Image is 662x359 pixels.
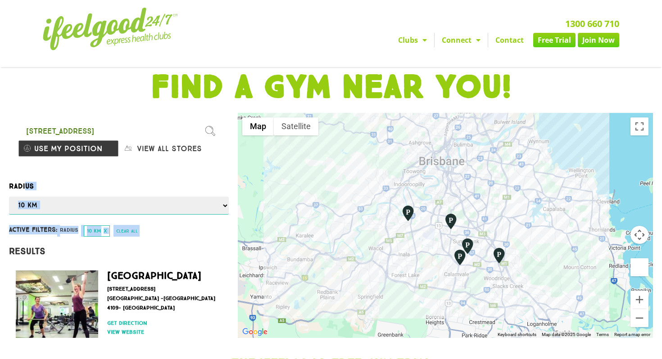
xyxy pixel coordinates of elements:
a: Get direction [107,319,218,327]
button: Keyboard shortcuts [498,332,536,338]
div: Underwood [491,247,507,264]
button: Toggle fullscreen view [630,117,648,135]
h1: FIND A GYM NEAR YOU! [5,72,657,104]
img: Google [240,326,270,338]
a: 1300 660 710 [565,18,619,30]
h4: Results [9,246,229,256]
div: Coopers Plains [443,213,458,230]
span: Active filters: [9,225,57,234]
span: Radius [60,226,78,234]
button: Zoom in [630,291,648,309]
button: Map camera controls [630,226,648,244]
a: Contact [488,33,531,47]
button: Show satellite imagery [274,117,318,135]
img: search.svg [205,126,215,136]
button: Zoom out [630,309,648,327]
a: Free Trial [533,33,576,47]
div: Oxley [400,205,416,222]
div: Calamvale [452,249,467,266]
a: Report a map error [614,332,650,337]
a: View website [107,328,218,336]
span: Map data ©2025 Google [542,332,591,337]
label: Radius [9,180,229,192]
button: Drag Pegman onto the map to open Street View [630,258,648,276]
button: Show street map [242,117,274,135]
button: View all stores [119,140,220,157]
nav: Menu [248,33,619,47]
a: Connect [435,33,488,47]
a: [GEOGRAPHIC_DATA] [107,269,201,282]
a: Clubs [391,33,434,47]
p: [STREET_ADDRESS] [GEOGRAPHIC_DATA] -[GEOGRAPHIC_DATA] 4109- [GEOGRAPHIC_DATA] [107,284,218,313]
span: Clear all [116,229,138,234]
a: Click to see this area on Google Maps [240,326,270,338]
a: Join Now [578,33,619,47]
span: 10 km [87,228,101,234]
div: Runcorn [460,238,475,255]
button: Use my position [18,140,119,157]
a: Terms (opens in new tab) [596,332,609,337]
